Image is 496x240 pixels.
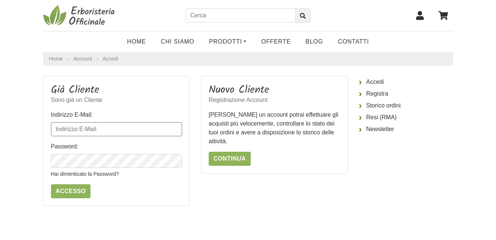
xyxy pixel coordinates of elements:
[298,34,331,49] a: Blog
[202,34,254,49] a: Prodotti
[51,142,79,151] label: Password:
[51,184,91,198] input: Accesso
[209,152,251,166] a: Continua
[51,84,182,96] h3: Già Cliente
[51,110,93,119] label: Indirizzo E-Mail:
[51,122,182,136] input: Indirizzo E-Mail:
[153,34,202,49] a: Chi Siamo
[43,4,117,27] img: Erboristeria Officinale
[51,96,182,104] p: Sono già un Cliente
[73,55,92,63] a: Account
[43,52,453,66] nav: breadcrumb
[209,96,340,104] p: Registrazione Account
[359,76,453,88] a: Accedi
[359,112,453,123] a: Resi (RMA)
[359,100,453,112] a: Storico ordini
[209,84,340,96] h3: Nuovo Cliente
[254,34,298,49] a: OFFERTE
[359,123,453,135] a: Newsletter
[120,34,153,49] a: Home
[186,8,295,23] input: Cerca
[331,34,376,49] a: Contatti
[359,88,453,100] a: Registra
[51,171,119,177] a: Hai dimenticato la Password?
[209,110,340,146] p: [PERSON_NAME] un account potrai effettuare gli acquisti più velocemente, controllare lo stato dei...
[103,56,118,62] a: Accedi
[49,55,63,63] a: Home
